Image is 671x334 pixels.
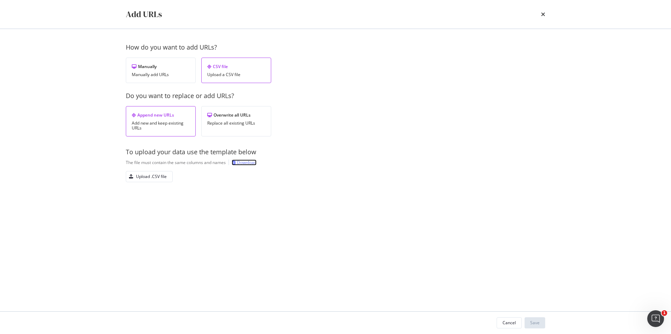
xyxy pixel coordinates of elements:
div: Overwrite all URLs [207,112,265,118]
span: 1 [662,310,667,316]
div: Replace all existing URLs [207,121,265,126]
div: CSV file [207,64,265,69]
div: times [541,8,545,20]
iframe: Intercom live chat [647,310,664,327]
div: Manually [132,64,190,69]
div: Save [530,320,540,326]
div: Add new and keep existing URLs [132,121,190,131]
div: Download [237,159,257,165]
div: How do you want to add URLs? [126,43,545,52]
div: Add URLs [126,8,162,20]
button: Upload .CSV file [126,171,173,182]
a: Download [232,159,257,165]
div: Manually add URLs [132,72,190,77]
div: To upload your data use the template below [126,148,545,157]
div: The file must contain the same columns and names [126,159,226,165]
div: Upload a CSV file [207,72,265,77]
button: Cancel [497,317,522,328]
div: Cancel [503,320,516,326]
div: Upload .CSV file [136,173,167,179]
div: Do you want to replace or add URLs? [126,91,545,101]
div: Append new URLs [132,112,190,118]
button: Save [525,317,545,328]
